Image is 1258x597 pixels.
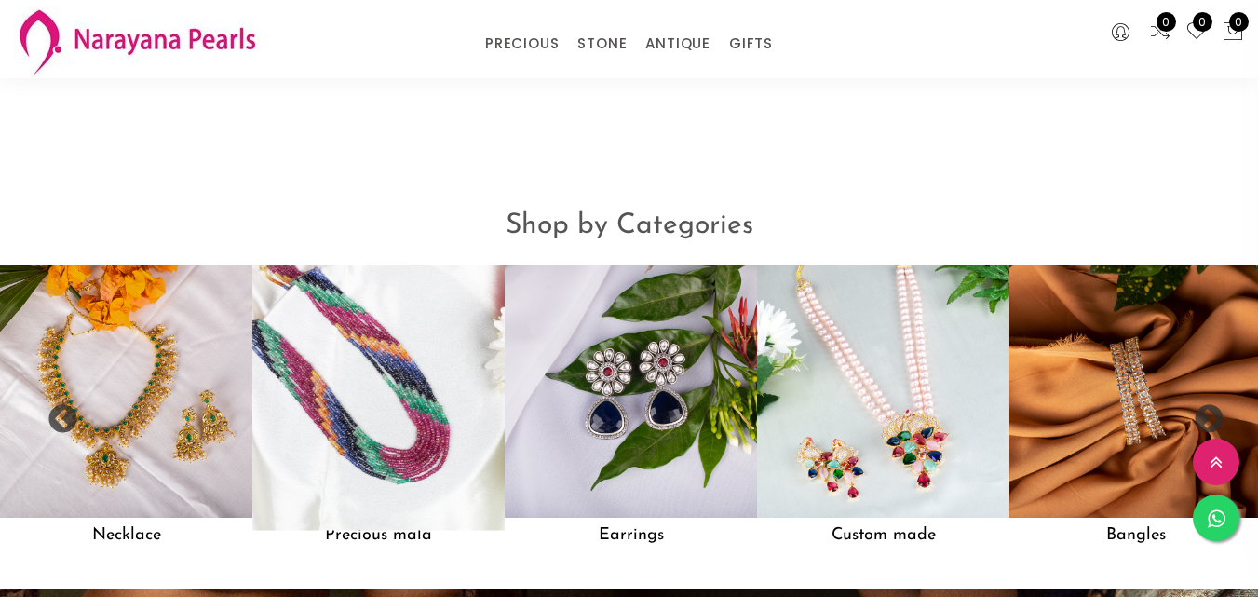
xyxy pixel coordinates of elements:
[47,404,65,423] button: Previous
[1149,20,1171,45] a: 0
[505,265,757,518] img: Earrings
[505,518,757,553] h5: Earrings
[1229,12,1249,32] span: 0
[485,30,559,58] a: PRECIOUS
[1157,12,1176,32] span: 0
[239,253,517,531] img: Precious mala
[1193,12,1212,32] span: 0
[1222,20,1244,45] button: 0
[757,265,1009,518] img: Custom made
[1193,404,1211,423] button: Next
[1185,20,1208,45] a: 0
[645,30,710,58] a: ANTIQUE
[729,30,773,58] a: GIFTS
[757,518,1009,553] h5: Custom made
[252,518,505,553] h5: Precious mala
[577,30,627,58] a: STONE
